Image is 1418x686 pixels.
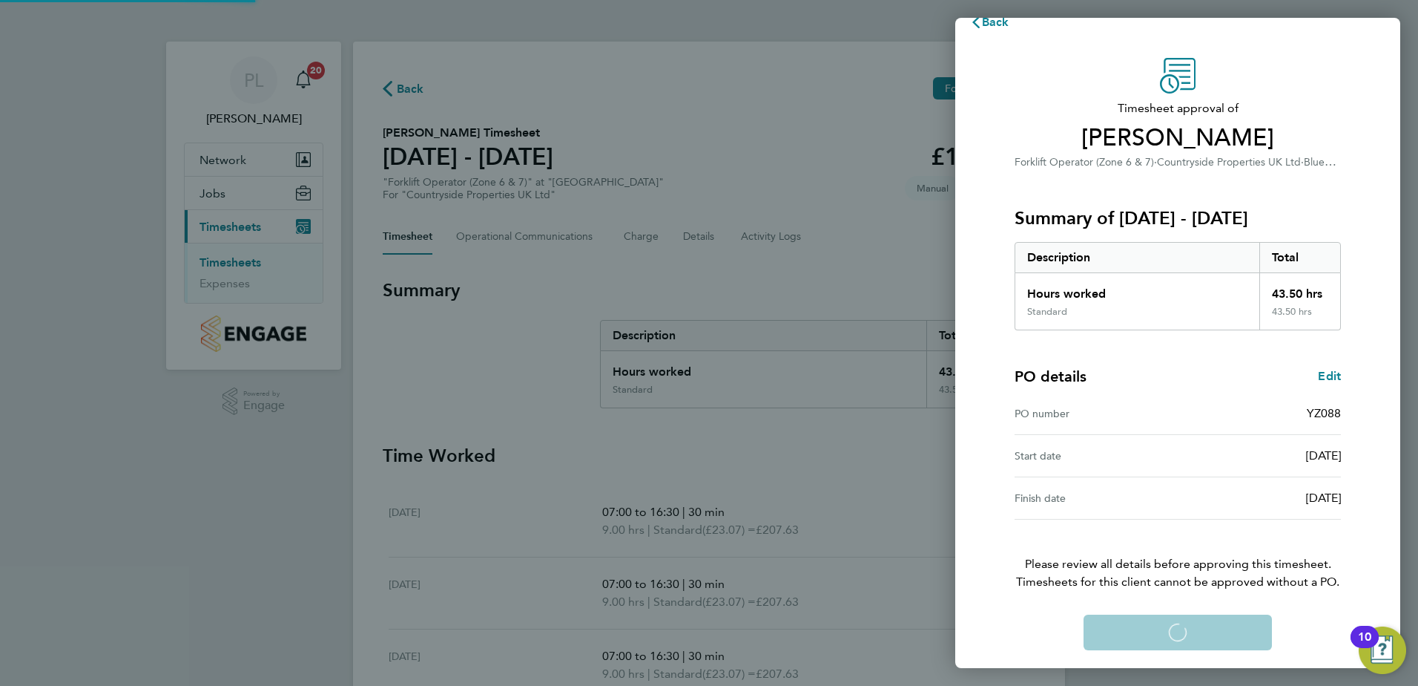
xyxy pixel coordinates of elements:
[955,7,1024,37] button: Back
[1157,156,1301,169] span: Countryside Properties UK Ltd
[1304,154,1368,169] span: Bluehills Farm
[1301,156,1304,169] span: ·
[1307,406,1341,420] span: YZ088
[1015,447,1178,465] div: Start date
[997,573,1359,591] span: Timesheets for this client cannot be approved without a PO.
[1015,405,1178,422] div: PO number
[1259,273,1341,306] div: 43.50 hrs
[982,15,1009,29] span: Back
[1015,242,1341,330] div: Summary of 22 - 28 Sep 2025
[1015,206,1341,230] h3: Summary of [DATE] - [DATE]
[1154,156,1157,169] span: ·
[1259,243,1341,272] div: Total
[1359,627,1406,674] button: Open Resource Center, 10 new notifications
[1015,243,1259,272] div: Description
[1259,306,1341,330] div: 43.50 hrs
[1358,637,1371,656] div: 10
[1015,123,1341,153] span: [PERSON_NAME]
[1015,156,1154,169] span: Forklift Operator (Zone 6 & 7)
[1027,306,1067,318] div: Standard
[1015,489,1178,507] div: Finish date
[1015,366,1086,387] h4: PO details
[1318,367,1341,385] a: Edit
[1318,369,1341,383] span: Edit
[997,520,1359,591] p: Please review all details before approving this timesheet.
[1178,489,1341,507] div: [DATE]
[1178,447,1341,465] div: [DATE]
[1015,273,1259,306] div: Hours worked
[1015,99,1341,117] span: Timesheet approval of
